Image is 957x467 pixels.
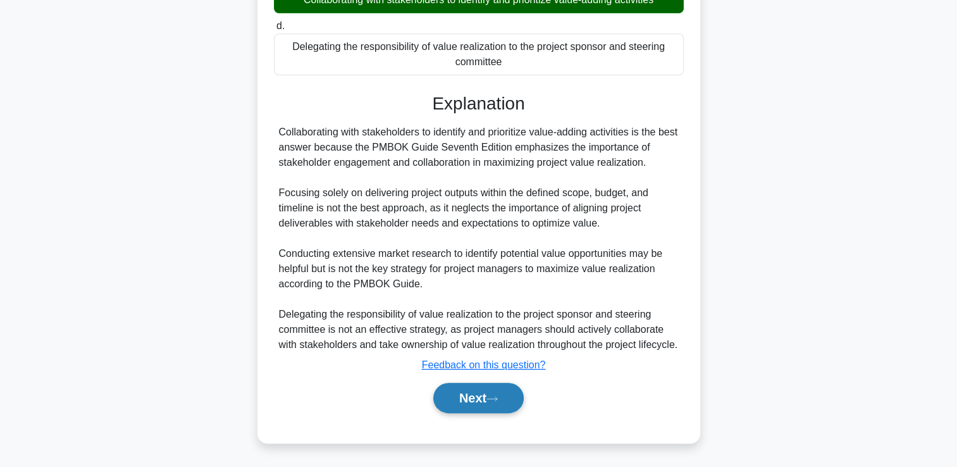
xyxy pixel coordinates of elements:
[433,383,524,413] button: Next
[276,20,285,31] span: d.
[422,359,546,370] a: Feedback on this question?
[281,93,676,115] h3: Explanation
[274,34,684,75] div: Delegating the responsibility of value realization to the project sponsor and steering committee
[279,125,679,352] div: Collaborating with stakeholders to identify and prioritize value-adding activities is the best an...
